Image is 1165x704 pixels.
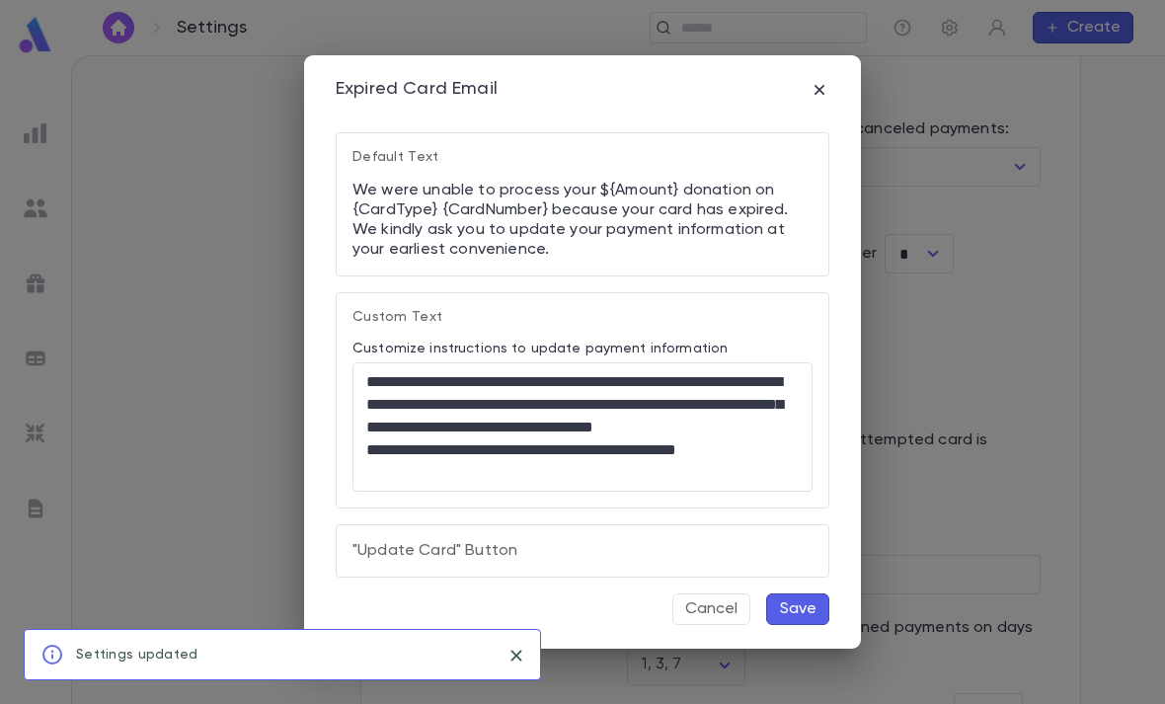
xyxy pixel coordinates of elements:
[76,636,197,673] div: Settings updated
[352,309,813,341] p: Custom Text
[352,220,813,260] p: We kindly ask you to update your payment information at your earliest convenience.
[352,149,813,181] p: Default Text
[352,181,813,220] p: We were unable to process your ${Amount} donation on {CardType} {CardNumber} because your card ha...
[672,593,750,625] button: Cancel
[352,541,813,561] p: "Update Card" Button
[766,593,829,625] button: Save
[352,341,728,356] label: Customize instructions to update payment information
[501,640,532,671] button: close
[336,79,498,101] div: Expired Card Email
